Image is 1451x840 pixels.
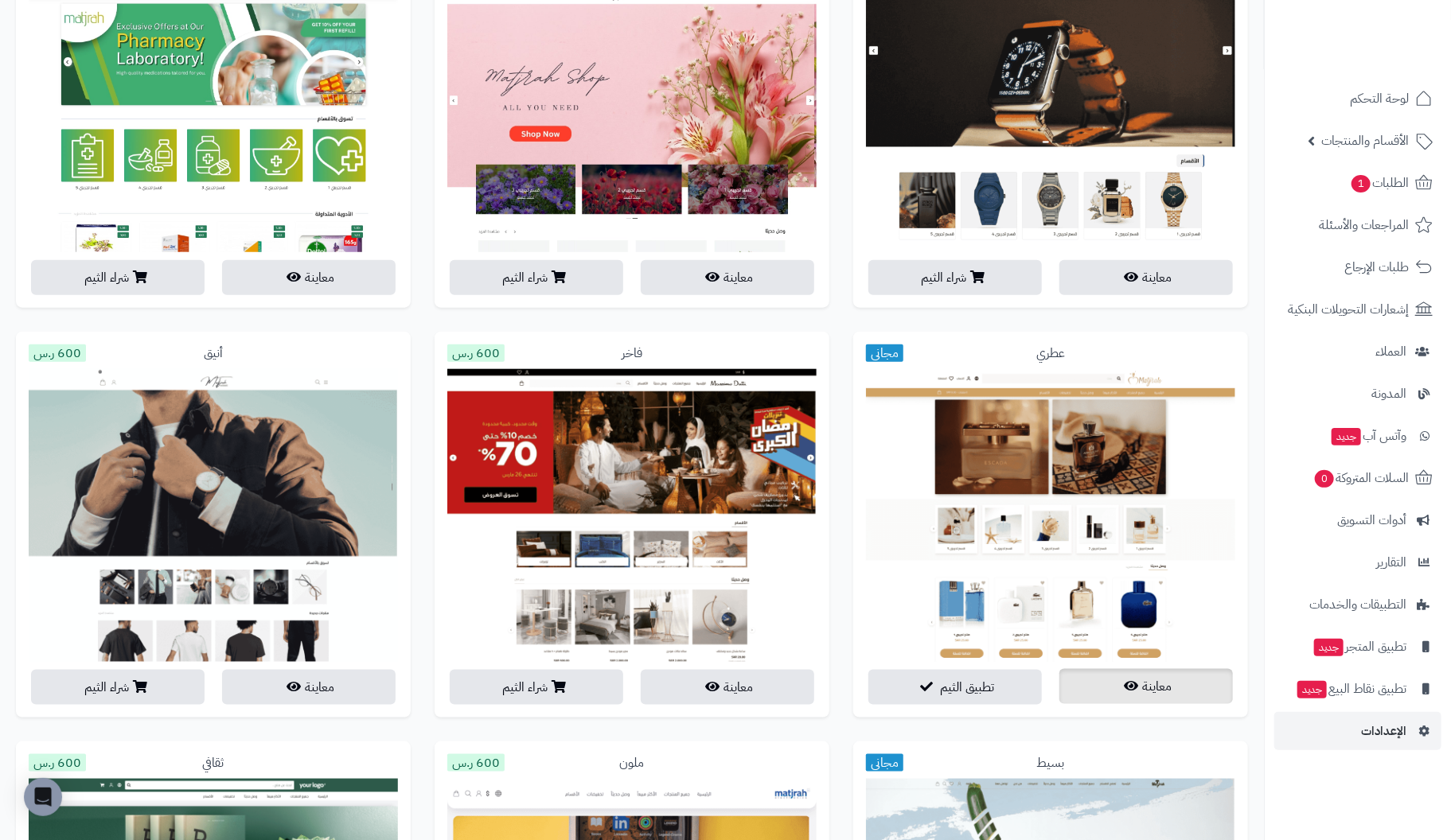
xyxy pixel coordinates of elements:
[641,670,814,705] button: معاينة
[450,260,623,295] button: شراء الثيم
[1296,678,1406,700] span: تطبيق نقاط البيع
[29,754,398,772] div: ثقافي
[1350,172,1409,194] span: الطلبات
[1337,509,1406,531] span: أدوات التسويق
[1274,628,1441,666] a: تطبيق المتجرجديد
[222,670,396,705] button: معاينة
[940,678,994,697] span: تطبيق الثيم
[1309,593,1406,616] span: التطبيقات والخدمات
[868,260,1042,295] button: شراء الثيم
[641,260,814,295] button: معاينة
[1375,340,1406,363] span: العملاء
[450,670,623,705] button: شراء الثيم
[29,754,86,772] span: 600 ر.س
[1343,20,1436,53] img: logo-2.png
[1344,256,1409,278] span: طلبات الإرجاع
[1371,383,1406,405] span: المدونة
[1314,469,1335,488] span: 0
[1332,428,1361,445] span: جديد
[1059,260,1233,295] button: معاينة
[1274,417,1441,455] a: وآتس آبجديد
[1321,130,1409,152] span: الأقسام والمنتجات
[1274,712,1441,750] a: الإعدادات
[31,260,205,295] button: شراء الثيم
[29,344,398,363] div: أنيق
[1297,681,1327,698] span: جديد
[1274,80,1441,118] a: لوحة التحكم
[24,778,62,816] div: Open Intercom Messenger
[1361,720,1406,742] span: الإعدادات
[1274,670,1441,708] a: تطبيق نقاط البيعجديد
[1376,551,1406,574] span: التقارير
[866,344,1235,363] div: عطري
[1313,636,1406,658] span: تطبيق المتجر
[1274,375,1441,413] a: المدونة
[1288,298,1409,321] span: إشعارات التحويلات البنكية
[1274,206,1441,244] a: المراجعات والأسئلة
[1274,543,1441,581] a: التقارير
[1314,639,1344,656] span: جديد
[447,754,817,772] div: ملون
[447,344,817,363] div: فاخر
[1351,174,1371,193] span: 1
[1274,164,1441,202] a: الطلبات1
[447,754,505,772] span: 600 ر.س
[1350,87,1409,110] span: لوحة التحكم
[447,344,505,362] span: 600 ر.س
[1313,467,1409,489] span: السلات المتروكة
[1059,669,1233,704] button: معاينة
[1274,501,1441,539] a: أدوات التسويق
[868,670,1042,705] button: تطبيق الثيم
[866,344,903,362] span: مجاني
[1274,585,1441,624] a: التطبيقات والخدمات
[1274,248,1441,286] a: طلبات الإرجاع
[222,260,396,295] button: معاينة
[1274,290,1441,329] a: إشعارات التحويلات البنكية
[1274,459,1441,497] a: السلات المتروكة0
[866,754,903,772] span: مجاني
[31,670,205,705] button: شراء الثيم
[1319,214,1409,236] span: المراجعات والأسئلة
[866,754,1235,772] div: بسيط
[29,344,86,362] span: 600 ر.س
[1330,425,1406,447] span: وآتس آب
[1274,332,1441,371] a: العملاء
